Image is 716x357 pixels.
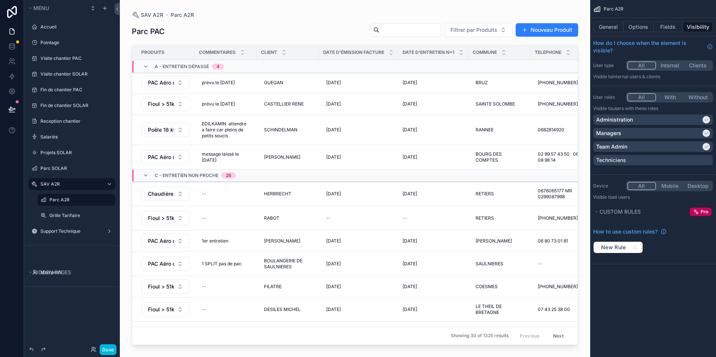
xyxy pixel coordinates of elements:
[612,74,660,79] span: Internal users & clients
[684,93,712,101] button: Without
[40,87,111,93] label: Fin de chantier PAC
[627,61,656,70] button: All
[593,74,713,80] p: Visible to
[40,40,111,46] label: Pointage
[473,49,497,55] span: Commune
[596,129,621,137] p: Managers
[49,197,111,203] label: Parc A2R
[155,173,218,178] span: c - entretien non proche
[33,5,49,11] span: Menu
[27,3,85,13] button: Menu
[40,24,111,30] label: Accueil
[40,165,111,171] label: Parc SOLAR
[684,182,712,190] button: Desktop
[627,182,656,190] button: All
[40,118,111,124] label: Reception chantier
[701,209,708,215] span: Pro
[100,344,116,355] button: Done
[596,116,633,123] p: Administration
[627,93,656,101] button: All
[40,150,111,156] label: Projets SOLAR
[598,244,629,251] span: New Rule
[226,173,231,178] div: 26
[141,49,164,55] span: Produits
[593,207,687,217] button: Custom rules
[612,194,630,200] span: all users
[40,269,111,275] label: Mon profil
[27,267,112,278] button: Hidden pages
[548,330,569,342] button: Next
[216,64,219,70] div: 4
[593,194,713,200] p: Visible to
[593,39,713,54] a: How do I choose when the element is visible?
[535,49,561,55] span: Telephone
[323,49,384,55] span: Date d'émission facture
[261,49,277,55] span: Client
[40,71,111,77] label: Visite chantier SOLAR
[593,22,624,32] button: General
[600,208,641,215] span: Custom rules
[593,183,623,189] label: Device
[593,241,643,253] button: New Rule
[683,22,713,32] button: Visibility
[604,6,624,12] span: Parc A2R
[656,182,684,190] button: Mobile
[656,61,684,70] button: Internal
[40,103,111,109] label: Fin de chantier SOLAR
[593,228,667,235] a: How to use custom rules?
[49,213,111,219] label: Grille Tarifaire
[40,228,100,234] label: Support Technique
[596,156,626,164] p: Techniciens
[596,143,627,150] p: Team Admin
[684,61,712,70] button: Clients
[593,228,658,235] span: How to use custom rules?
[653,22,683,32] button: Fields
[612,106,658,111] span: Users with these roles
[40,181,100,187] label: SAV A2R
[451,333,509,339] span: Showing 30 of 1325 results
[155,64,209,70] span: a - entretien dépassé
[403,49,454,55] span: Date d'entretien n+1
[593,106,713,112] p: Visible to
[593,39,704,54] span: How do I choose when the element is visible?
[199,49,236,55] span: Commentaires
[593,62,623,68] label: User type
[656,93,684,101] button: With
[624,22,653,32] button: Options
[593,94,623,100] label: User roles
[40,55,111,61] label: Visite chantier PAC
[40,134,111,140] label: Salariés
